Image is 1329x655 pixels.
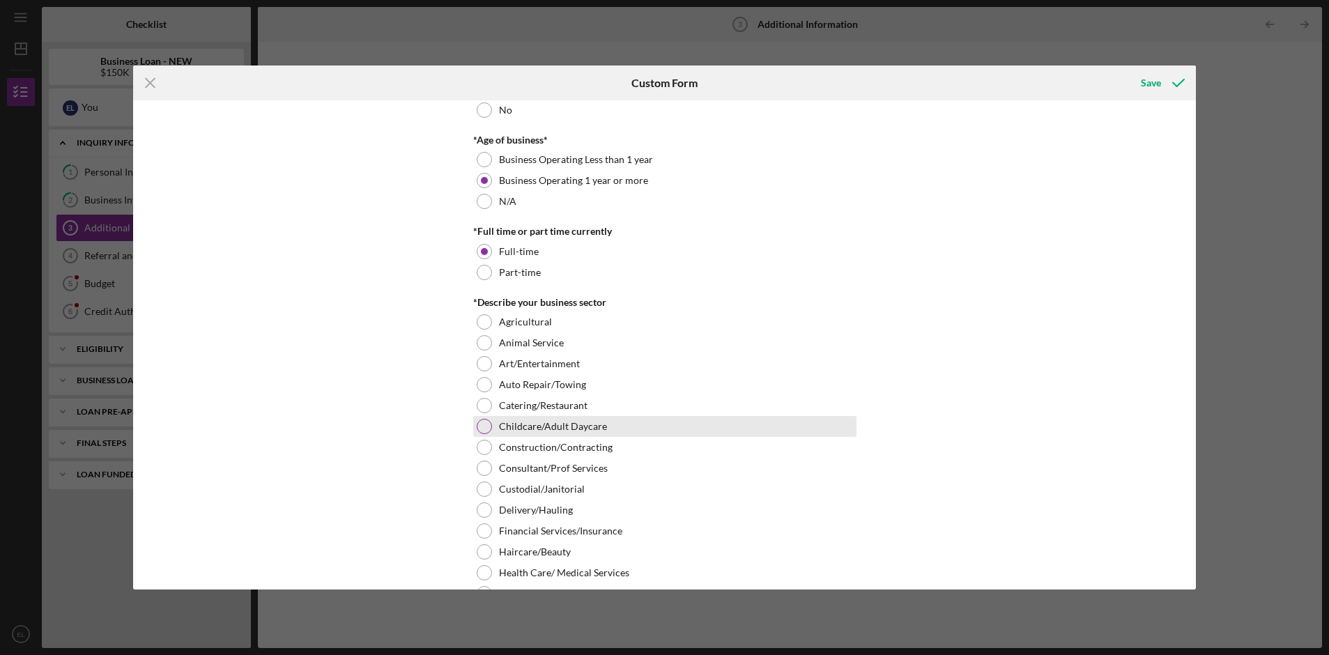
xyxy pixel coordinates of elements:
[1127,69,1196,97] button: Save
[631,77,698,89] h6: Custom Form
[473,226,856,237] div: *Full time or part time currently
[499,267,541,278] label: Part-time
[499,400,587,411] label: Catering/Restaurant
[499,546,571,557] label: Haircare/Beauty
[499,567,629,578] label: Health Care/ Medical Services
[473,297,856,308] div: *Describe your business sector
[499,175,648,186] label: Business Operating 1 year or more
[499,421,607,432] label: Childcare/Adult Daycare
[1141,69,1161,97] div: Save
[499,105,512,116] label: No
[499,504,573,516] label: Delivery/Hauling
[499,196,516,207] label: N/A
[499,316,552,327] label: Agricultural
[499,246,539,257] label: Full-time
[499,525,622,537] label: Financial Services/Insurance
[499,154,653,165] label: Business Operating Less than 1 year
[499,463,608,474] label: Consultant/Prof Services
[499,588,553,599] label: Landscaping
[473,134,856,146] div: *Age of business*
[499,379,586,390] label: Auto Repair/Towing
[499,337,564,348] label: Animal Service
[499,442,613,453] label: Construction/Contracting
[499,358,580,369] label: Art/Entertainment
[499,484,585,495] label: Custodial/Janitorial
